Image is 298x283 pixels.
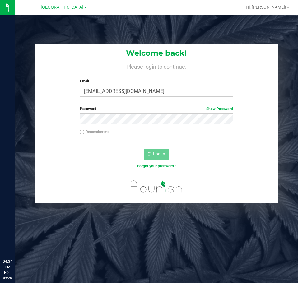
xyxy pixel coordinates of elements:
label: Remember me [80,129,109,135]
span: Log In [153,151,165,156]
h1: Welcome back! [35,49,278,57]
h4: Please login to continue. [35,62,278,70]
p: 09/25 [3,276,12,280]
span: [GEOGRAPHIC_DATA] [41,5,83,10]
a: Forgot your password? [137,164,176,168]
p: 04:34 PM EDT [3,259,12,276]
button: Log In [144,149,169,160]
img: flourish_logo.svg [126,175,187,198]
input: Remember me [80,130,84,134]
span: Hi, [PERSON_NAME]! [246,5,286,10]
a: Show Password [206,107,233,111]
span: Password [80,107,96,111]
label: Email [80,78,233,84]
